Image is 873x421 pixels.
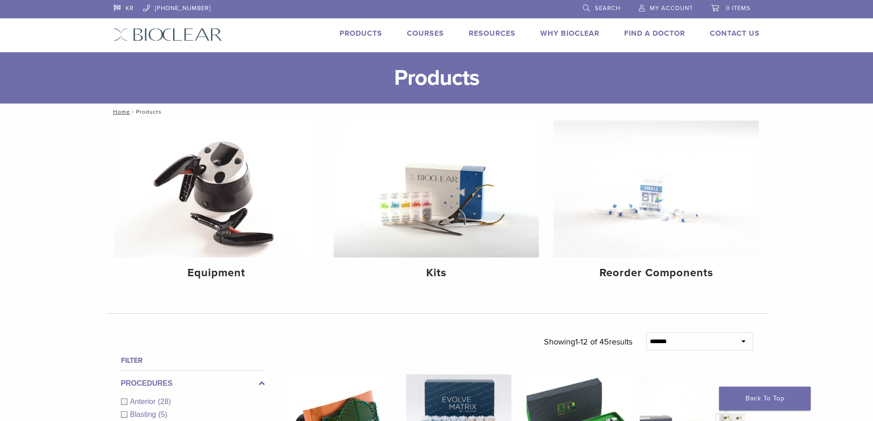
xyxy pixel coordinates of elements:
a: Kits [334,120,539,287]
a: Contact Us [710,29,760,38]
nav: Products [107,104,767,120]
a: Equipment [114,120,319,287]
span: 0 items [726,5,751,12]
h4: Kits [341,265,532,281]
img: Equipment [114,120,319,257]
span: Anterior [130,398,158,405]
span: Blasting [130,410,159,418]
a: Reorder Components [554,120,759,287]
a: Home [110,109,130,115]
img: Reorder Components [554,120,759,257]
a: Find A Doctor [624,29,685,38]
a: Back To Top [719,387,811,410]
h4: Reorder Components [561,265,752,281]
span: Search [595,5,620,12]
span: / [130,109,136,114]
img: Kits [334,120,539,257]
span: 1-12 of 45 [575,337,609,347]
a: Why Bioclear [540,29,599,38]
a: Products [340,29,382,38]
h4: Filter [121,355,265,366]
p: Showing results [544,332,632,351]
img: Bioclear [114,28,222,41]
label: Procedures [121,378,265,389]
h4: Equipment [121,265,312,281]
span: (28) [158,398,171,405]
span: My Account [650,5,693,12]
a: Resources [469,29,516,38]
span: (5) [158,410,167,418]
a: Courses [407,29,444,38]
